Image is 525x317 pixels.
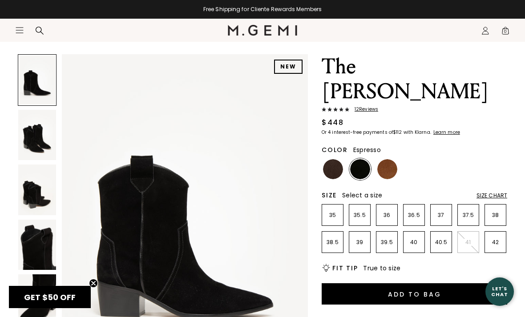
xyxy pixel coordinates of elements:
img: The Rita Basso [18,165,56,215]
p: 36.5 [404,212,424,219]
p: 37.5 [458,212,479,219]
img: M.Gemi [228,25,298,36]
a: Learn more [432,130,460,135]
h2: Size [322,192,337,199]
p: 40 [404,239,424,246]
klarna-placement-style-body: with Klarna [404,129,432,136]
p: 38 [485,212,506,219]
p: 40.5 [431,239,452,246]
klarna-placement-style-body: Or 4 interest-free payments of [322,129,393,136]
h1: The [PERSON_NAME] [322,54,507,104]
button: Open site menu [15,26,24,35]
span: Select a size [342,191,382,200]
span: 12 Review s [349,107,378,112]
button: Close teaser [89,279,98,288]
klarna-placement-style-cta: Learn more [433,129,460,136]
h2: Fit Tip [332,265,358,272]
klarna-placement-style-amount: $112 [393,129,402,136]
img: The Rita Basso [18,110,56,161]
img: Black [350,159,370,179]
button: Add to Bag [322,283,507,305]
div: NEW [274,60,303,74]
p: 42 [485,239,506,246]
div: Size Chart [477,192,507,199]
span: True to size [363,264,400,273]
p: 35.5 [349,212,370,219]
div: $448 [322,117,343,128]
p: 38.5 [322,239,343,246]
p: 41 [458,239,479,246]
p: 37 [431,212,452,219]
img: Saddle [377,159,397,179]
div: Let's Chat [485,286,514,297]
p: 36 [376,212,397,219]
p: 39.5 [376,239,397,246]
img: The Rita Basso [18,220,56,270]
span: GET $50 OFF [24,292,76,303]
a: 12Reviews [322,107,507,114]
h2: Color [322,146,348,153]
p: 39 [349,239,370,246]
img: Espresso [323,159,343,179]
p: 35 [322,212,343,219]
span: Espresso [353,145,381,154]
div: GET $50 OFFClose teaser [9,286,91,308]
span: 0 [501,28,510,37]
